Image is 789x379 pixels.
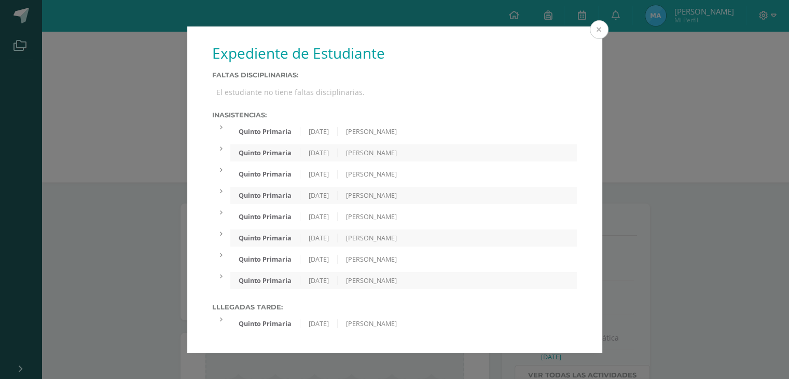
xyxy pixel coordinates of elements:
[300,191,338,200] div: [DATE]
[338,319,405,328] div: [PERSON_NAME]
[230,255,300,264] div: Quinto Primaria
[338,255,405,264] div: [PERSON_NAME]
[230,319,300,328] div: Quinto Primaria
[300,148,338,157] div: [DATE]
[300,319,338,328] div: [DATE]
[230,191,300,200] div: Quinto Primaria
[300,212,338,221] div: [DATE]
[590,20,608,39] button: Close (Esc)
[338,191,405,200] div: [PERSON_NAME]
[300,255,338,264] div: [DATE]
[230,276,300,285] div: Quinto Primaria
[230,170,300,179] div: Quinto Primaria
[338,170,405,179] div: [PERSON_NAME]
[300,276,338,285] div: [DATE]
[230,212,300,221] div: Quinto Primaria
[230,148,300,157] div: Quinto Primaria
[338,276,405,285] div: [PERSON_NAME]
[212,303,577,311] label: Lllegadas tarde:
[338,212,405,221] div: [PERSON_NAME]
[212,71,577,79] label: Faltas Disciplinarias:
[300,234,338,242] div: [DATE]
[338,127,405,136] div: [PERSON_NAME]
[212,83,577,101] div: El estudiante no tiene faltas disciplinarias.
[230,127,300,136] div: Quinto Primaria
[300,170,338,179] div: [DATE]
[212,111,577,119] label: Inasistencias:
[338,234,405,242] div: [PERSON_NAME]
[338,148,405,157] div: [PERSON_NAME]
[230,234,300,242] div: Quinto Primaria
[300,127,338,136] div: [DATE]
[212,43,577,63] h1: Expediente de Estudiante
